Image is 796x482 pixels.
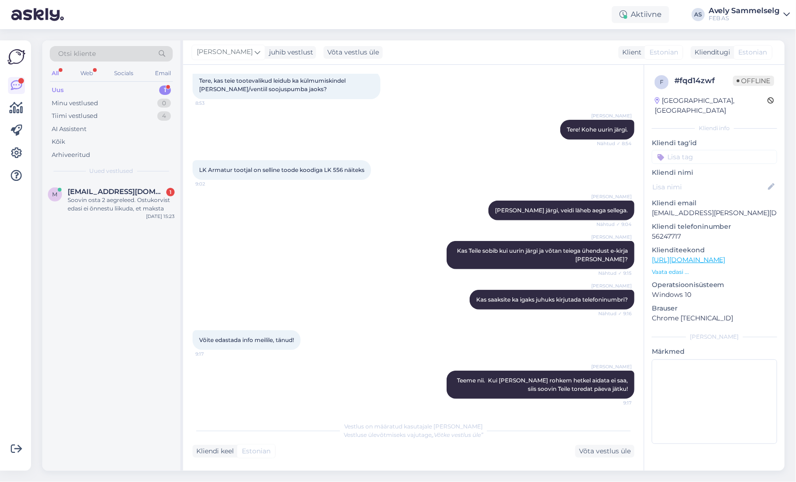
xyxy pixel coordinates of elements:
span: Otsi kliente [58,49,96,59]
span: Nähtud ✓ 9:15 [596,270,632,277]
div: Kliendi keel [193,446,234,456]
p: [EMAIL_ADDRESS][PERSON_NAME][DOMAIN_NAME] [652,208,777,218]
div: 4 [157,111,171,121]
div: Võta vestlus üle [575,445,634,458]
div: FEB AS [709,15,780,22]
span: [PERSON_NAME] [591,193,632,200]
div: # fqd14zwf [674,75,733,86]
span: Vestluse ülevõtmiseks vajutage [344,431,483,438]
span: [PERSON_NAME] [591,233,632,241]
span: Võite edastada info meilile, tänud! [199,336,294,343]
div: Klient [618,47,641,57]
div: 1 [166,188,175,196]
span: mkpaadielekter@gmail.com [68,187,165,196]
div: Socials [112,67,135,79]
span: 9:17 [596,399,632,406]
p: Windows 10 [652,290,777,300]
div: Minu vestlused [52,99,98,108]
div: AS [692,8,705,21]
a: [URL][DOMAIN_NAME] [652,256,726,264]
span: Estonian [242,446,270,456]
span: Tere, kas teie tootevalikud leidub ka külmumiskindel [PERSON_NAME]/ventiil soojuspumba jaoks? [199,77,347,93]
p: Vaata edasi ... [652,268,777,276]
p: Chrome [TECHNICAL_ID] [652,313,777,323]
div: AI Assistent [52,124,86,134]
span: Kas Teile sobib kui uurin järgi ja võtan teiega ühendust e-kirja [PERSON_NAME]? [457,247,629,263]
div: 0 [157,99,171,108]
span: Teeme nii. Kui [PERSON_NAME] rohkem hetkel aidata ei saa, siis soovin Teile toredat päeva jätku! [457,377,629,392]
span: Vestlus on määratud kasutajale [PERSON_NAME] [344,423,483,430]
span: [PERSON_NAME] [591,363,632,370]
p: Märkmed [652,347,777,357]
div: [DATE] 15:23 [146,213,175,220]
div: Aktiivne [612,6,669,23]
span: m [53,191,58,198]
div: [GEOGRAPHIC_DATA], [GEOGRAPHIC_DATA] [655,96,768,116]
p: Operatsioonisüsteem [652,280,777,290]
span: [PERSON_NAME] [197,47,253,57]
p: 56247717 [652,232,777,241]
div: Kõik [52,137,65,147]
span: Estonian [649,47,678,57]
span: LK Armatur tootjal on selline toode koodiga LK 556 näiteks [199,166,364,173]
div: Võta vestlus üle [324,46,383,59]
span: Kas saaksite ka igaks juhuks kirjutada telefoninumbri? [476,296,628,303]
p: Kliendi nimi [652,168,777,178]
span: Tere! Kohe uurin järgi. [567,126,628,133]
div: Avely Sammelselg [709,7,780,15]
div: Klienditugi [691,47,731,57]
a: Avely SammelselgFEB AS [709,7,790,22]
div: Email [153,67,173,79]
img: Askly Logo [8,48,25,66]
div: Soovin osta 2 aegreleed. Ostukorvist edasi ei õnnestu liikuda, et maksta [68,196,175,213]
div: All [50,67,61,79]
span: 9:17 [195,350,231,358]
span: [PERSON_NAME] [591,282,632,289]
span: Nähtud ✓ 8:54 [596,140,632,147]
span: [PERSON_NAME] järgi, veidi läheb aega sellega. [495,207,628,214]
div: Kliendi info [652,124,777,132]
div: 1 [159,86,171,95]
span: f [660,78,664,86]
p: Kliendi tag'id [652,138,777,148]
div: Web [78,67,95,79]
div: Uus [52,86,64,95]
span: [PERSON_NAME] [591,112,632,119]
span: Nähtud ✓ 9:04 [596,221,632,228]
span: Offline [733,76,774,86]
div: juhib vestlust [265,47,313,57]
span: Uued vestlused [90,167,133,175]
input: Lisa nimi [652,182,766,192]
div: [PERSON_NAME] [652,333,777,341]
p: Klienditeekond [652,245,777,255]
input: Lisa tag [652,150,777,164]
span: 8:53 [195,100,231,107]
span: 9:02 [195,180,231,187]
div: Arhiveeritud [52,150,90,160]
span: Nähtud ✓ 9:16 [596,310,632,317]
p: Brauser [652,303,777,313]
p: Kliendi email [652,198,777,208]
span: Estonian [739,47,767,57]
div: Tiimi vestlused [52,111,98,121]
p: Kliendi telefoninumber [652,222,777,232]
i: „Võtke vestlus üle” [432,431,483,438]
